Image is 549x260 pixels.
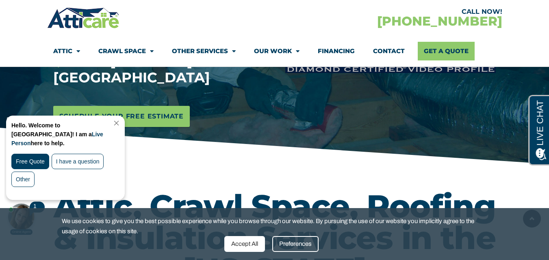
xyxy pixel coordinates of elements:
[7,17,99,33] font: Live Person
[53,42,496,60] nav: Menu
[20,6,65,17] span: Opens a chat window
[4,114,134,236] iframe: Chat Invitation
[7,58,30,73] div: Other
[373,42,405,60] a: Contact
[53,42,80,60] a: Attic
[172,42,236,60] a: Other Services
[62,216,482,236] span: We use cookies to give you the best possible experience while you browse through our website. By ...
[48,40,100,56] div: I have a question
[6,116,29,121] div: Online Agent
[7,9,99,33] b: Hello. Welcome to [GEOGRAPHIC_DATA]! I am a here to help.
[106,6,117,13] a: Close Chat
[7,40,45,56] div: Free Quote
[275,9,502,15] div: CALL NOW!
[59,110,184,123] span: Schedule Your Free Estimate
[98,42,154,60] a: Crawl Space
[272,236,319,252] div: Preferences
[318,42,355,60] a: Financing
[418,42,475,60] a: Get A Quote
[254,42,299,60] a: Our Work
[53,106,190,127] a: Schedule Your Free Estimate
[53,53,273,86] div: in the [US_STATE][GEOGRAPHIC_DATA]
[224,236,265,252] div: Accept All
